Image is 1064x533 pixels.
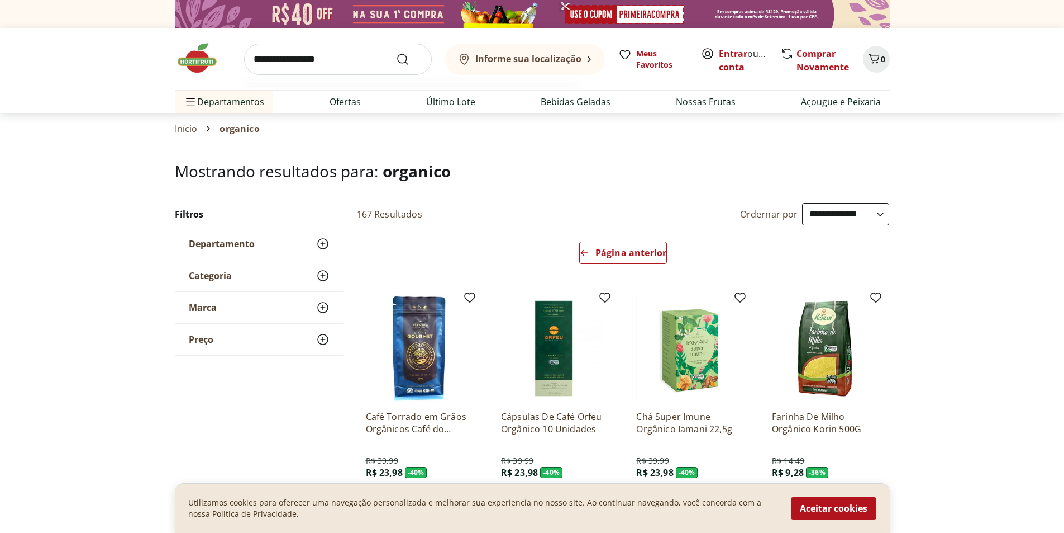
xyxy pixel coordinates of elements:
button: Preço [175,324,343,355]
button: Submit Search [396,53,423,66]
span: R$ 14,49 [772,455,804,466]
span: organico [383,161,451,182]
span: - 40 % [676,467,698,478]
span: - 40 % [540,467,562,478]
a: Ofertas [330,95,361,109]
a: Açougue e Peixaria [801,95,881,109]
span: R$ 23,98 [501,466,538,479]
h2: Filtros [175,203,343,225]
span: R$ 39,99 [636,455,669,466]
button: Marca [175,292,343,323]
button: Categoria [175,260,343,291]
h2: 167 Resultados [357,208,422,220]
span: R$ 39,99 [366,455,398,466]
p: Utilizamos cookies para oferecer uma navegação personalizada e melhorar sua experiencia no nosso ... [188,497,777,520]
span: Categoria [189,270,232,281]
a: Cápsulas De Café Orfeu Orgânico 10 Unidades [501,411,607,435]
span: Departamentos [184,88,264,115]
a: Café Torrado em Grãos Orgânicos Café do Futuro 250g [366,411,472,435]
button: Informe sua localização [445,44,605,75]
span: - 40 % [405,467,427,478]
span: Marca [189,302,217,313]
button: Departamento [175,228,343,260]
span: Página anterior [595,248,666,257]
span: Preço [189,334,213,345]
span: organico [220,124,259,134]
a: Farinha De Milho Orgânico Korin 500G [772,411,878,435]
img: Café Torrado em Grãos Orgânicos Café do Futuro 250g [366,295,472,402]
button: Menu [184,88,197,115]
a: Criar conta [719,48,780,73]
span: - 36 % [806,467,828,478]
span: R$ 23,98 [366,466,403,479]
input: search [244,44,432,75]
a: Início [175,124,198,134]
b: Informe sua localização [475,53,581,65]
a: Página anterior [579,242,667,268]
a: Comprar Novamente [796,48,849,73]
a: Meus Favoritos [618,48,688,70]
span: Departamento [189,238,255,249]
img: Farinha De Milho Orgânico Korin 500G [772,295,878,402]
span: R$ 9,28 [772,466,804,479]
img: Cápsulas De Café Orfeu Orgânico 10 Unidades [501,295,607,402]
a: Nossas Frutas [676,95,736,109]
span: R$ 23,98 [636,466,673,479]
span: Meus Favoritos [636,48,688,70]
button: Aceitar cookies [791,497,876,520]
svg: Arrow Left icon [580,248,589,257]
a: Bebidas Geladas [541,95,610,109]
a: Entrar [719,48,747,60]
a: Último Lote [426,95,475,109]
a: Chá Super Imune Orgânico Iamani 22,5g [636,411,742,435]
button: Carrinho [863,46,890,73]
span: ou [719,47,769,74]
span: 0 [881,54,885,64]
h1: Mostrando resultados para: [175,162,890,180]
img: Hortifruti [175,41,231,75]
label: Ordernar por [740,208,798,220]
span: R$ 39,99 [501,455,533,466]
img: Chá Super Imune Orgânico Iamani 22,5g [636,295,742,402]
